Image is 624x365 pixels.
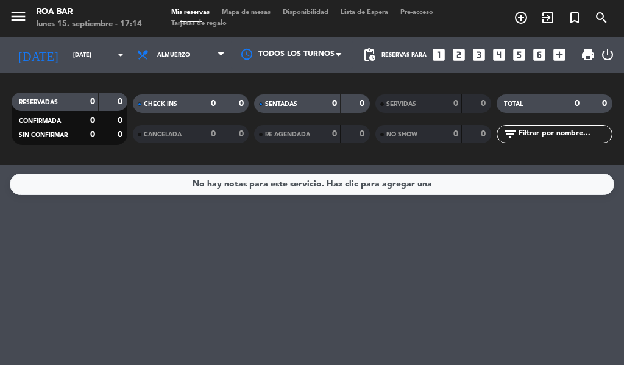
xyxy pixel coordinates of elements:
[381,52,427,58] span: Reservas para
[216,9,277,16] span: Mapa de mesas
[581,48,595,62] span: print
[9,7,27,30] button: menu
[567,10,582,25] i: turned_in_not
[165,9,216,16] span: Mis reservas
[118,130,125,139] strong: 0
[19,99,58,105] span: RESERVADAS
[277,9,335,16] span: Disponibilidad
[471,47,487,63] i: looks_3
[451,47,467,63] i: looks_two
[602,99,609,108] strong: 0
[239,99,246,108] strong: 0
[453,99,458,108] strong: 0
[113,48,128,62] i: arrow_drop_down
[503,127,517,141] i: filter_list
[360,99,367,108] strong: 0
[360,130,367,138] strong: 0
[511,47,527,63] i: looks_5
[90,130,95,139] strong: 0
[453,130,458,138] strong: 0
[37,6,142,18] div: ROA BAR
[90,116,95,125] strong: 0
[504,101,523,107] span: TOTAL
[481,130,488,138] strong: 0
[19,118,61,124] span: CONFIRMADA
[335,9,394,16] span: Lista de Espera
[9,43,67,67] i: [DATE]
[332,99,337,108] strong: 0
[211,99,216,108] strong: 0
[157,52,190,58] span: Almuerzo
[594,10,609,25] i: search
[332,130,337,138] strong: 0
[386,132,417,138] span: NO SHOW
[144,132,182,138] span: CANCELADA
[165,20,233,27] span: Tarjetas de regalo
[575,99,580,108] strong: 0
[600,37,615,73] div: LOG OUT
[531,47,547,63] i: looks_6
[491,47,507,63] i: looks_4
[9,7,27,26] i: menu
[517,127,612,141] input: Filtrar por nombre...
[431,47,447,63] i: looks_one
[118,116,125,125] strong: 0
[600,48,615,62] i: power_settings_new
[193,177,432,191] div: No hay notas para este servicio. Haz clic para agregar una
[551,47,567,63] i: add_box
[118,97,125,106] strong: 0
[211,130,216,138] strong: 0
[362,48,377,62] span: pending_actions
[239,130,246,138] strong: 0
[541,10,555,25] i: exit_to_app
[265,132,310,138] span: RE AGENDADA
[514,10,528,25] i: add_circle_outline
[265,101,297,107] span: SENTADAS
[37,18,142,30] div: lunes 15. septiembre - 17:14
[481,99,488,108] strong: 0
[144,101,177,107] span: CHECK INS
[394,9,439,16] span: Pre-acceso
[19,132,68,138] span: SIN CONFIRMAR
[90,97,95,106] strong: 0
[386,101,416,107] span: SERVIDAS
